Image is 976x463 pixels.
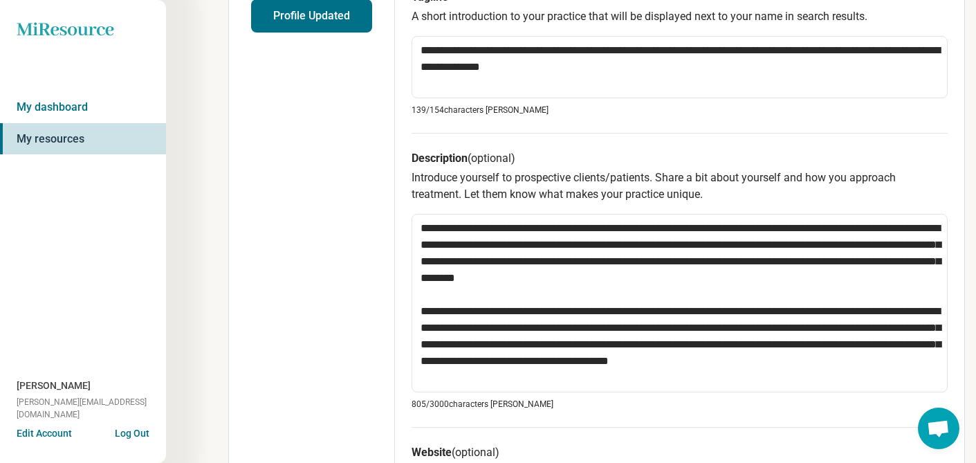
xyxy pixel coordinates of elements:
p: 139/ 154 characters [PERSON_NAME] [412,104,948,116]
span: (optional) [452,446,499,459]
button: Edit Account [17,426,72,441]
p: A short introduction to your practice that will be displayed next to your name in search results. [412,8,948,25]
h3: Description [412,150,948,167]
span: (optional) [468,152,515,165]
button: Log Out [115,426,149,437]
div: Open chat [918,408,959,449]
span: [PERSON_NAME] [17,379,91,393]
p: 805/ 3000 characters [PERSON_NAME] [412,398,948,410]
h3: Website [412,444,948,461]
p: Introduce yourself to prospective clients/patients. Share a bit about yourself and how you approa... [412,170,948,203]
span: [PERSON_NAME][EMAIL_ADDRESS][DOMAIN_NAME] [17,396,166,421]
